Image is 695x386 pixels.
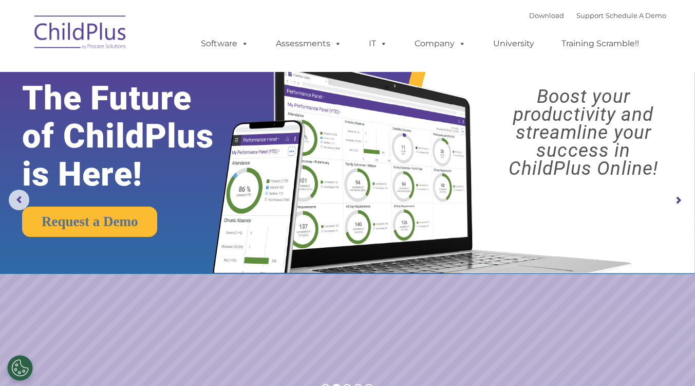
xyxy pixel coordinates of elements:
button: Cookies Settings [7,355,33,381]
font: | [529,11,666,20]
a: University [483,33,544,54]
a: Training Scramble!! [551,33,649,54]
img: ChildPlus by Procare Solutions [29,8,132,60]
a: Schedule A Demo [606,11,666,20]
a: Company [404,33,476,54]
rs-layer: Boost your productivity and streamline your success in ChildPlus Online! [480,87,687,177]
a: IT [359,33,398,54]
span: Last name [143,68,174,76]
a: Assessments [266,33,352,54]
a: Support [576,11,604,20]
a: Request a Demo [22,207,157,237]
rs-layer: The Future of ChildPlus is Here! [22,79,244,193]
a: Download [529,11,564,20]
span: Phone number [143,110,186,118]
a: Software [191,33,259,54]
